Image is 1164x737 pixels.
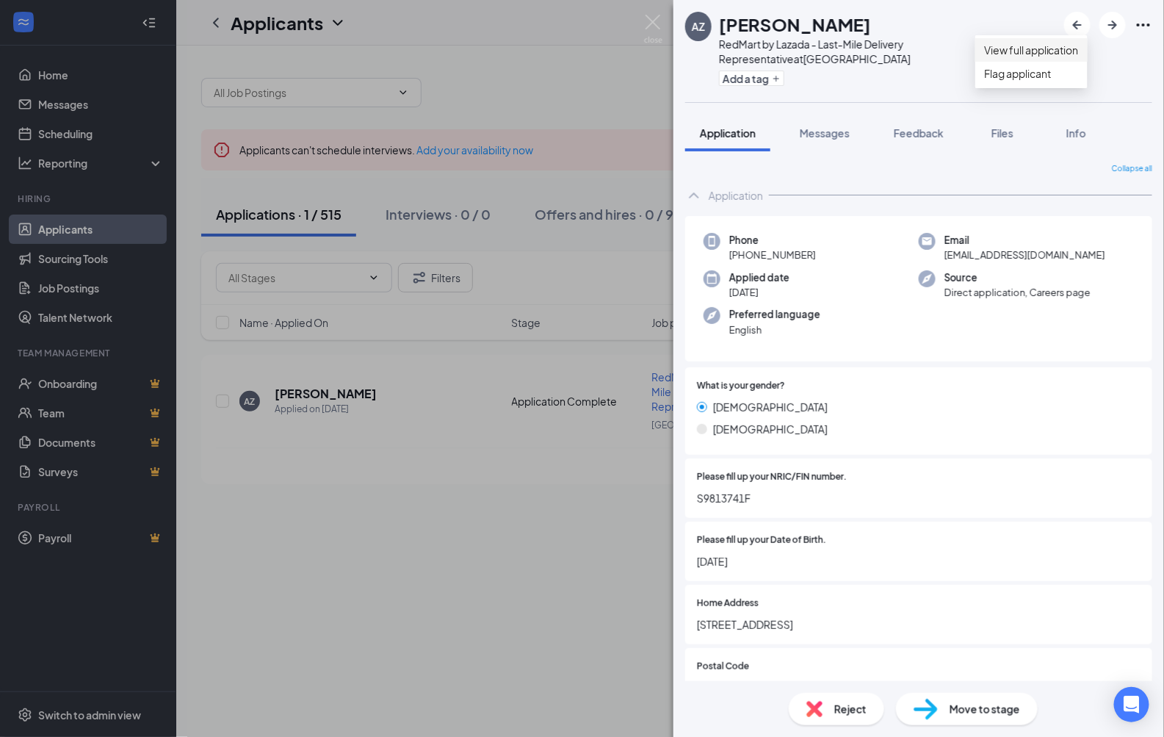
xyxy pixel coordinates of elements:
[697,616,1140,633] span: [STREET_ADDRESS]
[719,71,784,86] button: PlusAdd a tag
[984,42,1079,58] a: View full application
[991,126,1013,140] span: Files
[1064,12,1091,38] button: ArrowLeftNew
[697,379,785,393] span: What is your gender?
[697,553,1140,569] span: [DATE]
[697,597,759,611] span: Home Address
[1135,16,1152,34] svg: Ellipses
[697,533,826,547] span: Please fill up your Date of Birth.
[709,188,763,203] div: Application
[800,126,850,140] span: Messages
[685,187,703,204] svg: ChevronUp
[729,248,816,262] span: [PHONE_NUMBER]
[950,701,1020,717] span: Move to stage
[1066,126,1086,140] span: Info
[1099,12,1126,38] button: ArrowRight
[697,470,847,484] span: Please fill up your NRIC/FIN number.
[729,233,816,248] span: Phone
[1069,16,1086,34] svg: ArrowLeftNew
[700,126,756,140] span: Application
[944,270,1091,285] span: Source
[944,233,1105,248] span: Email
[834,701,867,717] span: Reject
[729,285,789,300] span: [DATE]
[713,421,828,437] span: [DEMOGRAPHIC_DATA]
[1112,163,1152,175] span: Collapse all
[729,307,820,322] span: Preferred language
[1104,16,1121,34] svg: ArrowRight
[719,37,1057,66] div: RedMart by Lazada - Last-Mile Delivery Representative at [GEOGRAPHIC_DATA]
[944,285,1091,300] span: Direct application, Careers page
[944,248,1105,262] span: [EMAIL_ADDRESS][DOMAIN_NAME]
[697,660,749,674] span: Postal Code
[729,323,820,337] span: English
[729,270,789,285] span: Applied date
[719,12,871,37] h1: [PERSON_NAME]
[1114,687,1149,722] div: Open Intercom Messenger
[692,19,705,34] div: AZ
[697,490,1140,506] span: S9813741F
[772,74,781,83] svg: Plus
[894,126,944,140] span: Feedback
[697,679,1140,695] span: 520423
[713,399,828,415] span: [DEMOGRAPHIC_DATA]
